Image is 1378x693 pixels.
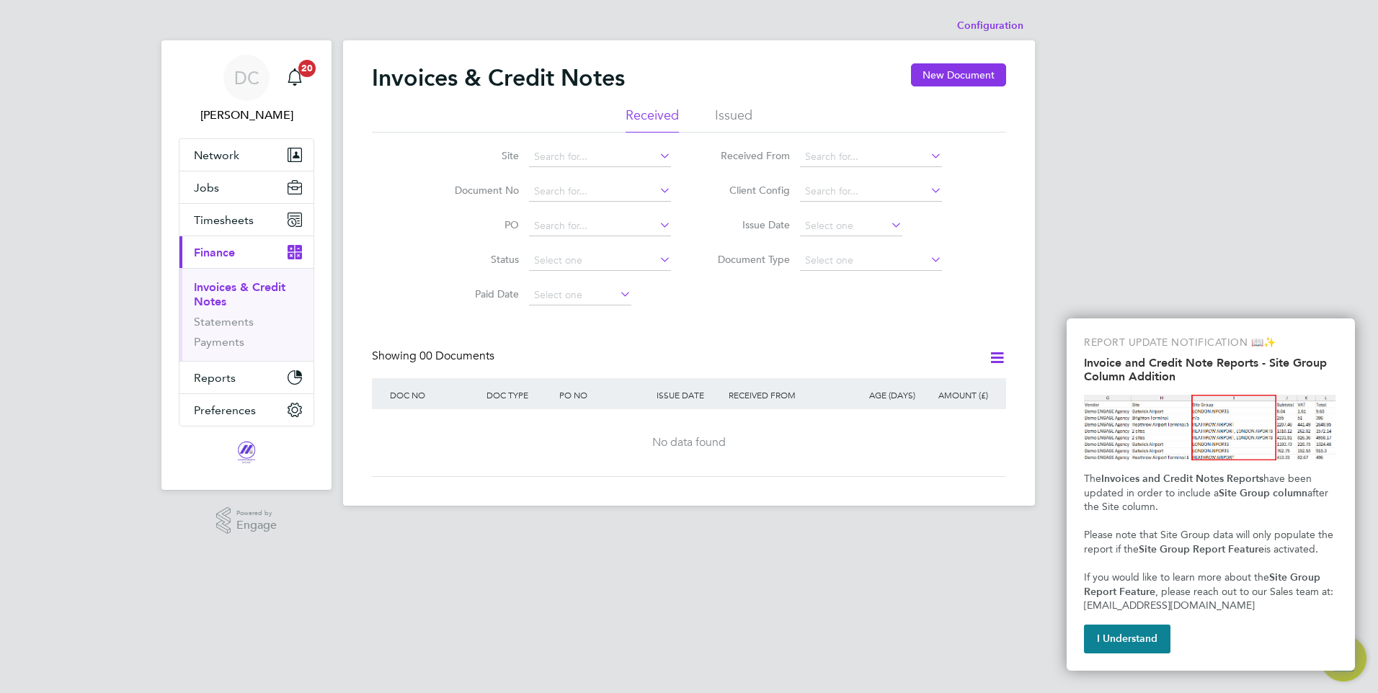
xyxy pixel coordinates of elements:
div: DOC TYPE [483,378,556,411]
label: PO [436,218,519,231]
span: Reports [194,371,236,385]
span: Please note that Site Group data will only populate the report if the [1084,529,1336,555]
a: Payments [194,335,244,349]
span: Network [194,148,239,162]
label: Status [436,253,519,266]
a: Go to home page [179,441,314,464]
li: Issued [715,107,752,133]
span: Dan Craig [179,107,314,124]
span: The [1084,473,1101,485]
span: DC [234,68,259,87]
input: Select one [529,251,671,271]
input: Search for... [800,182,942,202]
button: New Document [911,63,1006,86]
nav: Main navigation [161,40,332,490]
div: Invoice and Credit Note Reports - Site Group Column Addition [1067,318,1355,671]
span: Timesheets [194,213,254,227]
div: ISSUE DATE [653,378,726,411]
img: magnussearch-logo-retina.png [236,441,257,464]
div: PO NO [556,378,652,411]
div: No data found [386,435,992,450]
span: have been updated in order to include a [1084,473,1315,499]
span: Engage [236,519,277,532]
li: Received [626,107,679,133]
h2: Invoice and Credit Note Reports - Site Group Column Addition [1084,356,1338,383]
input: Select one [529,285,631,305]
div: AGE (DAYS) [846,378,919,411]
span: Finance [194,246,235,259]
label: Document Type [707,253,790,266]
span: 00 Documents [419,349,494,363]
span: Jobs [194,181,219,195]
div: AMOUNT (£) [919,378,992,411]
li: Configuration [957,12,1023,40]
button: I Understand [1084,625,1170,653]
h2: Invoices & Credit Notes [372,63,625,92]
input: Select one [800,216,902,236]
input: Search for... [529,182,671,202]
div: DOC NO [386,378,483,411]
a: Invoices & Credit Notes [194,280,285,308]
a: Go to account details [179,55,314,124]
span: is activated. [1264,543,1318,555]
strong: Invoices and Credit Notes Reports [1101,473,1263,485]
label: Issue Date [707,218,790,231]
label: Document No [436,184,519,197]
label: Client Config [707,184,790,197]
a: Statements [194,315,254,328]
label: Received From [707,149,790,162]
span: Powered by [236,507,277,519]
strong: Site Group Report Feature [1139,543,1264,555]
input: Select one [800,251,942,271]
label: Site [436,149,519,162]
span: If you would like to learn more about the [1084,571,1269,584]
img: Site Group Column in Invoices Report [1084,395,1338,460]
input: Search for... [800,147,942,167]
input: Search for... [529,216,671,236]
strong: Site Group Report Feature [1084,571,1323,598]
div: Showing [372,349,497,364]
p: REPORT UPDATE NOTIFICATION 📖✨ [1084,336,1338,350]
span: Preferences [194,403,256,417]
label: Paid Date [436,287,519,300]
span: 20 [298,60,316,77]
strong: Site Group column [1219,487,1307,499]
div: RECEIVED FROM [725,378,846,411]
span: , please reach out to our Sales team at: [EMAIL_ADDRESS][DOMAIN_NAME] [1084,586,1336,612]
input: Search for... [529,147,671,167]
